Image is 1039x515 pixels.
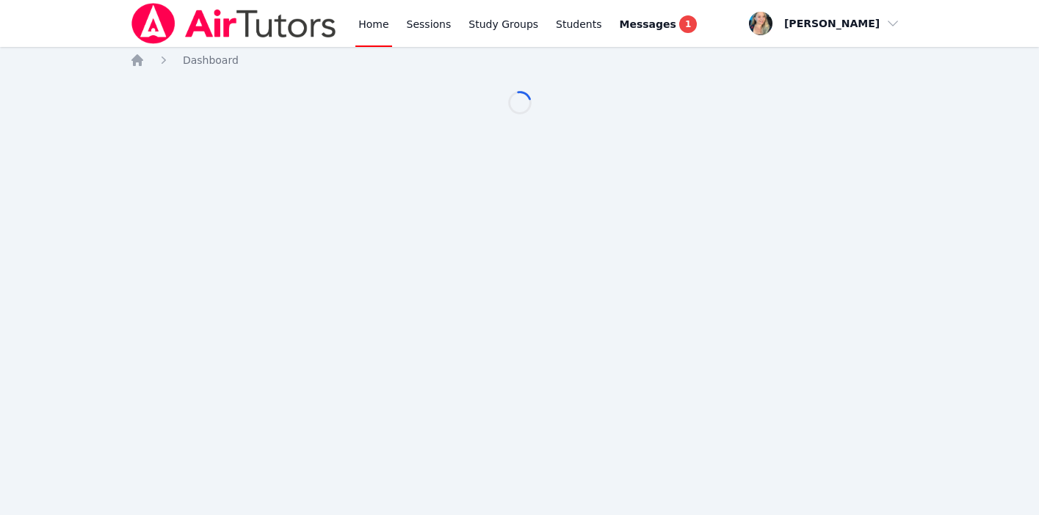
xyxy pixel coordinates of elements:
[130,53,909,67] nav: Breadcrumb
[183,54,239,66] span: Dashboard
[679,15,697,33] span: 1
[130,3,338,44] img: Air Tutors
[620,17,676,32] span: Messages
[183,53,239,67] a: Dashboard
